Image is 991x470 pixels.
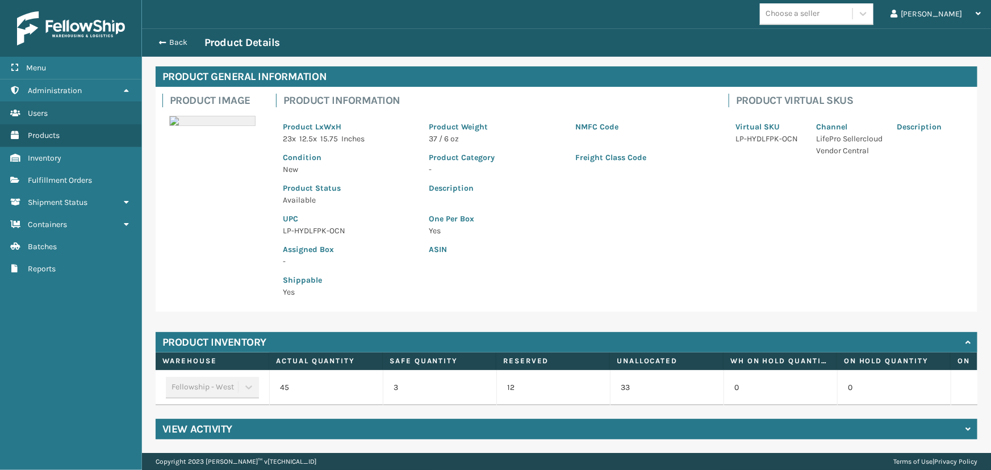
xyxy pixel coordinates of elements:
span: Products [28,131,60,140]
span: Batches [28,242,57,251]
p: Channel [816,121,883,133]
p: Product Status [283,182,416,194]
p: - [429,163,562,175]
p: New [283,163,416,175]
label: On Hold Quantity [844,356,943,366]
span: Shipment Status [28,198,87,207]
p: Product Category [429,152,562,163]
p: UPC [283,213,416,225]
a: Terms of Use [893,458,933,465]
span: 15.75 [320,134,338,144]
p: Assigned Box [283,244,416,255]
td: 33 [610,370,724,405]
label: Unallocated [617,356,716,366]
span: Administration [28,86,82,95]
h4: Product Image [170,94,262,107]
span: 37 / 6 oz [429,134,459,144]
button: Back [152,37,204,48]
p: Product Weight [429,121,562,133]
p: Shippable [283,274,416,286]
p: LP-HYDLFPK-OCN [283,225,416,237]
label: Reserved [503,356,603,366]
h4: Product Virtual SKUs [736,94,971,107]
p: Copyright 2023 [PERSON_NAME]™ v [TECHNICAL_ID] [156,453,316,470]
p: Yes [283,286,416,298]
p: Available [283,194,416,206]
p: One Per Box [429,213,708,225]
span: Fulfillment Orders [28,175,92,185]
label: WH On hold quantity [730,356,830,366]
p: Product LxWxH [283,121,416,133]
h4: Product Inventory [162,335,266,349]
p: NMFC Code [575,121,708,133]
label: Safe Quantity [390,356,489,366]
a: Privacy Policy [934,458,977,465]
p: Freight Class Code [575,152,708,163]
h3: Product Details [204,36,280,49]
td: 45 [269,370,383,405]
p: LifePro Sellercloud Vendor Central [816,133,883,157]
h4: Product Information [283,94,715,107]
h4: Product General Information [156,66,977,87]
div: | [893,453,977,470]
span: 23 x [283,134,296,144]
h4: View Activity [162,422,232,436]
p: Yes [429,225,708,237]
td: 0 [724,370,837,405]
span: 12.5 x [299,134,317,144]
img: 51104088640_40f294f443_o-scaled-700x700.jpg [169,116,256,126]
p: Description [897,121,964,133]
img: logo [17,11,125,45]
p: LP-HYDLFPK-OCN [735,133,802,145]
p: Condition [283,152,416,163]
label: Actual Quantity [276,356,375,366]
td: 3 [383,370,496,405]
p: 12 [507,382,600,393]
p: - [283,255,416,267]
span: Menu [26,63,46,73]
span: Containers [28,220,67,229]
span: Users [28,108,48,118]
p: Description [429,182,708,194]
span: Inches [341,134,365,144]
span: Inventory [28,153,61,163]
span: Reports [28,264,56,274]
td: 0 [837,370,951,405]
p: Virtual SKU [735,121,802,133]
p: ASIN [429,244,708,255]
label: Warehouse [162,356,262,366]
div: Choose a seller [766,8,819,20]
